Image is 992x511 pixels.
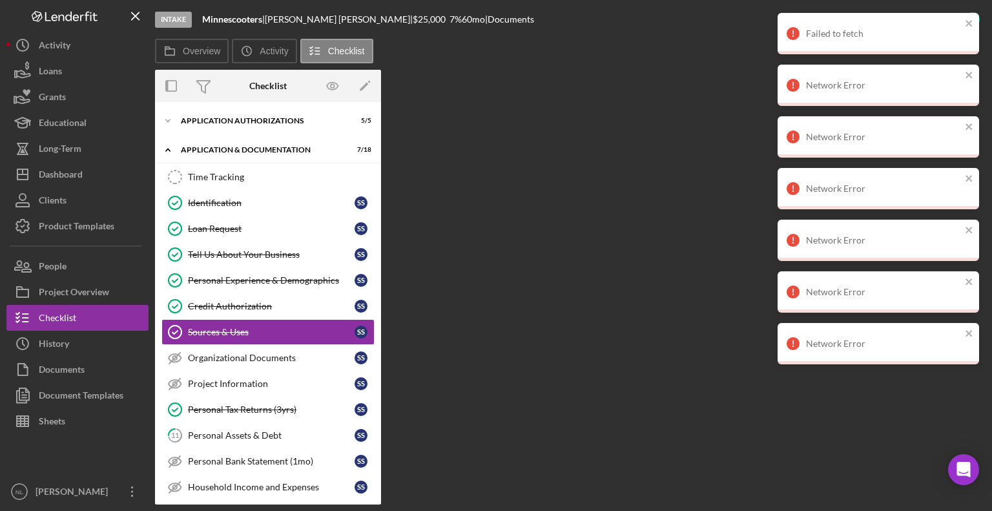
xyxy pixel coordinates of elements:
[188,456,355,466] div: Personal Bank Statement (1mo)
[6,305,149,331] button: Checklist
[188,275,355,286] div: Personal Experience & Demographics
[6,382,149,408] a: Document Templates
[181,146,339,154] div: Application & Documentation
[39,305,76,334] div: Checklist
[948,454,979,485] div: Open Intercom Messenger
[39,162,83,191] div: Dashboard
[413,14,446,25] span: $25,000
[355,377,367,390] div: S S
[161,293,375,319] a: Credit AuthorizationSS
[232,39,296,63] button: Activity
[6,408,149,434] a: Sheets
[6,479,149,505] button: NL[PERSON_NAME]
[188,301,355,311] div: Credit Authorization
[188,430,355,441] div: Personal Assets & Debt
[965,276,974,289] button: close
[161,345,375,371] a: Organizational DocumentsSS
[188,482,355,492] div: Household Income and Expenses
[6,331,149,357] button: History
[355,248,367,261] div: S S
[806,235,961,245] div: Network Error
[6,187,149,213] button: Clients
[181,117,339,125] div: Application Authorizations
[6,357,149,382] button: Documents
[188,353,355,363] div: Organizational Documents
[39,279,109,308] div: Project Overview
[39,32,70,61] div: Activity
[355,274,367,287] div: S S
[6,213,149,239] button: Product Templates
[188,379,355,389] div: Project Information
[39,110,87,139] div: Educational
[161,422,375,448] a: 11Personal Assets & DebtSS
[161,190,375,216] a: IdentificationSS
[449,14,462,25] div: 7 %
[265,14,413,25] div: [PERSON_NAME] [PERSON_NAME] |
[355,403,367,416] div: S S
[161,216,375,242] a: Loan RequestSS
[202,14,265,25] div: |
[39,382,123,412] div: Document Templates
[300,39,373,63] button: Checklist
[249,81,287,91] div: Checklist
[161,164,375,190] a: Time Tracking
[161,242,375,267] a: Tell Us About Your BusinessSS
[355,222,367,235] div: S S
[6,110,149,136] button: Educational
[39,136,81,165] div: Long-Term
[348,146,371,154] div: 7 / 18
[905,6,986,32] button: Complete
[15,488,24,495] text: NL
[6,279,149,305] button: Project Overview
[806,80,961,90] div: Network Error
[188,224,355,234] div: Loan Request
[161,448,375,474] a: Personal Bank Statement (1mo)SS
[328,46,365,56] label: Checklist
[260,46,288,56] label: Activity
[161,319,375,345] a: Sources & UsesSS
[355,300,367,313] div: S S
[462,14,485,25] div: 60 mo
[355,196,367,209] div: S S
[6,32,149,58] button: Activity
[202,14,262,25] b: Minnescooters
[806,28,961,39] div: Failed to fetch
[188,404,355,415] div: Personal Tax Returns (3yrs)
[155,12,192,28] div: Intake
[806,287,961,297] div: Network Error
[6,58,149,84] button: Loans
[188,172,374,182] div: Time Tracking
[355,429,367,442] div: S S
[39,187,67,216] div: Clients
[355,481,367,494] div: S S
[6,162,149,187] a: Dashboard
[188,198,355,208] div: Identification
[32,479,116,508] div: [PERSON_NAME]
[183,46,220,56] label: Overview
[161,474,375,500] a: Household Income and ExpensesSS
[355,455,367,468] div: S S
[39,357,85,386] div: Documents
[806,132,961,142] div: Network Error
[39,408,65,437] div: Sheets
[161,397,375,422] a: Personal Tax Returns (3yrs)SS
[39,84,66,113] div: Grants
[965,328,974,340] button: close
[39,213,114,242] div: Product Templates
[39,331,69,360] div: History
[6,253,149,279] button: People
[355,351,367,364] div: S S
[6,84,149,110] button: Grants
[161,371,375,397] a: Project InformationSS
[6,136,149,162] button: Long-Term
[965,18,974,30] button: close
[485,14,534,25] div: | Documents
